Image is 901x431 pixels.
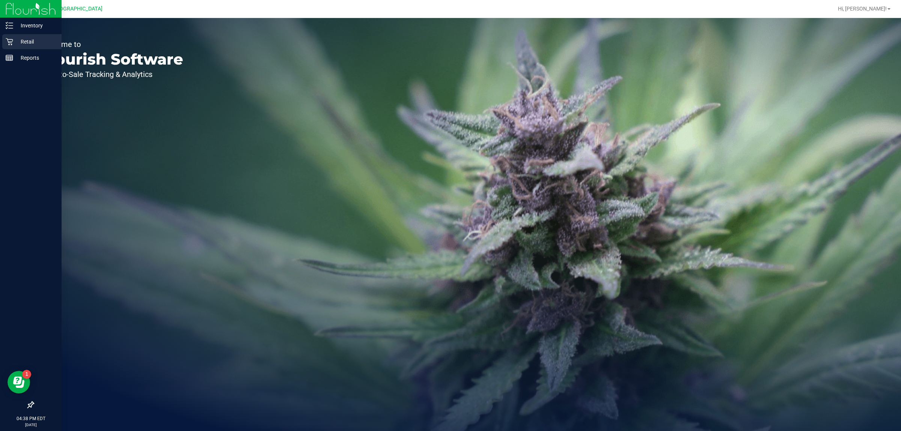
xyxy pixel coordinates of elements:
iframe: Resource center unread badge [22,370,31,379]
inline-svg: Retail [6,38,13,45]
p: Flourish Software [41,52,183,67]
span: Hi, [PERSON_NAME]! [838,6,887,12]
p: Reports [13,53,58,62]
p: [DATE] [3,422,58,428]
span: [GEOGRAPHIC_DATA] [51,6,102,12]
iframe: Resource center [8,371,30,393]
inline-svg: Inventory [6,22,13,29]
p: Inventory [13,21,58,30]
p: 04:38 PM EDT [3,415,58,422]
p: Retail [13,37,58,46]
p: Welcome to [41,41,183,48]
p: Seed-to-Sale Tracking & Analytics [41,71,183,78]
inline-svg: Reports [6,54,13,62]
